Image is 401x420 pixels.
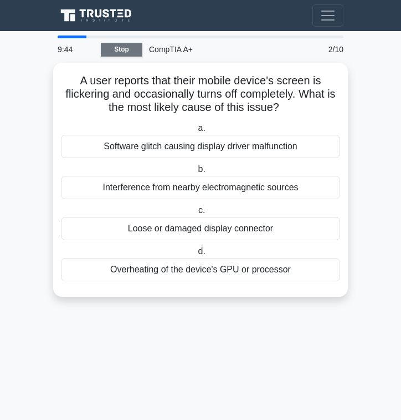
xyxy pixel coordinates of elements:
div: Overheating of the device's GPU or processor [61,258,340,281]
div: Interference from nearby electromagnetic sources [61,176,340,199]
div: 9:44 [51,38,101,60]
button: Toggle navigation [312,4,343,27]
a: Stop [101,43,142,57]
span: a. [198,123,205,133]
span: b. [198,164,205,174]
div: Software glitch causing display driver malfunction [61,135,340,158]
div: 2/10 [300,38,350,60]
h5: A user reports that their mobile device's screen is flickering and occasionally turns off complet... [60,74,341,115]
span: c. [198,205,205,215]
div: Loose or damaged display connector [61,217,340,240]
div: CompTIA A+ [142,38,300,60]
span: d. [198,246,205,256]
